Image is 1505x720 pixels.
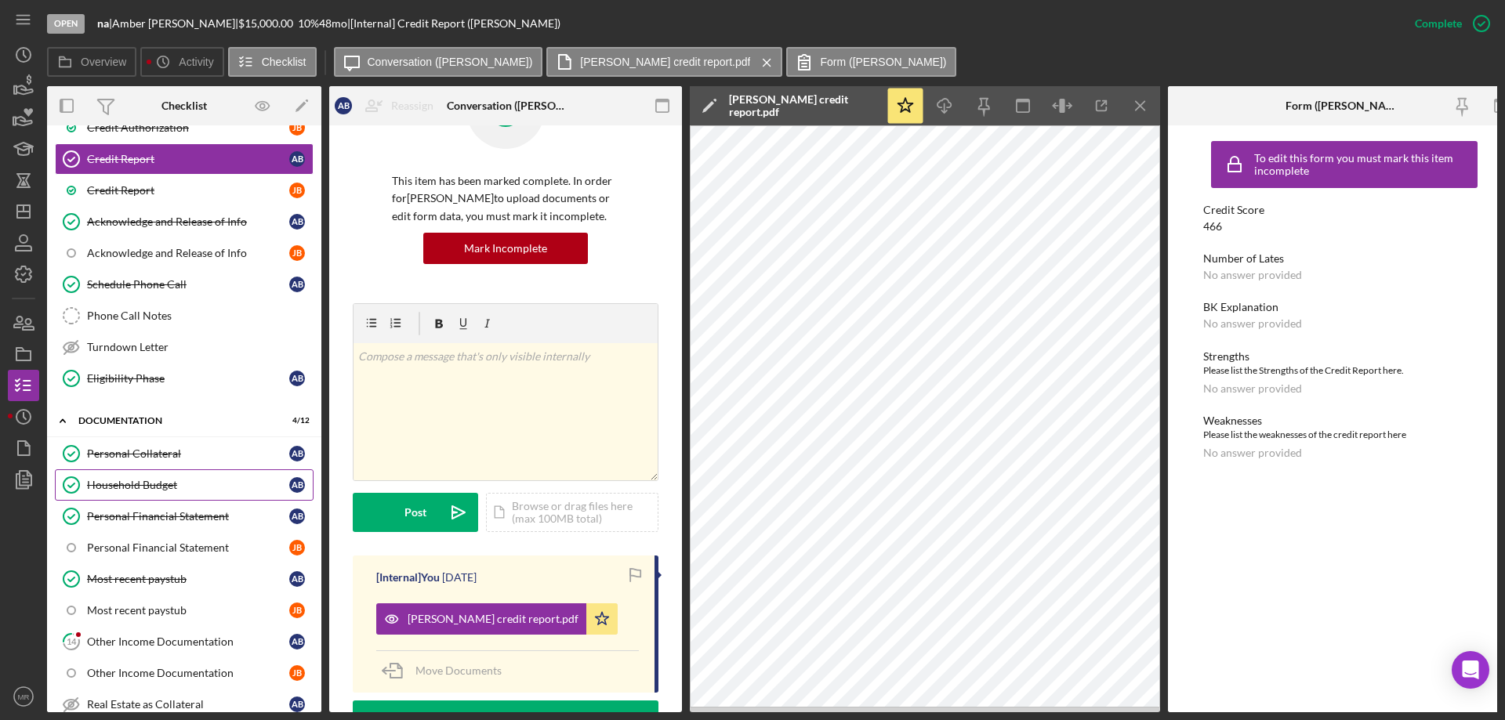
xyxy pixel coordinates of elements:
div: No answer provided [1203,382,1302,395]
button: [PERSON_NAME] credit report.pdf [546,47,782,77]
a: Turndown Letter [55,331,314,363]
a: Other Income DocumentationJB [55,657,314,689]
div: Schedule Phone Call [87,278,289,291]
a: Credit AuthorizationJB [55,112,314,143]
div: Personal Financial Statement [87,510,289,523]
a: Personal CollateralAB [55,438,314,469]
text: MR [18,693,30,701]
div: BK Explanation [1203,301,1485,313]
div: 466 [1203,220,1222,233]
a: Most recent paystubJB [55,595,314,626]
a: Acknowledge and Release of InfoAB [55,206,314,237]
label: Overview [81,56,126,68]
div: Strengths [1203,350,1485,363]
div: Mark Incomplete [464,233,547,264]
div: J B [289,245,305,261]
div: A B [289,214,305,230]
div: Conversation ([PERSON_NAME]) [447,99,564,112]
div: Personal Financial Statement [87,541,289,554]
a: Phone Call Notes [55,300,314,331]
button: Overview [47,47,136,77]
b: na [97,16,109,30]
div: No answer provided [1203,269,1302,281]
div: Credit Report [87,153,289,165]
div: [PERSON_NAME] credit report.pdf [729,93,878,118]
div: Credit Report [87,184,289,197]
div: A B [289,371,305,386]
div: Most recent paystub [87,573,289,585]
div: 4 / 12 [281,416,310,425]
div: J B [289,602,305,618]
div: Most recent paystub [87,604,289,617]
div: A B [289,477,305,493]
div: A B [335,97,352,114]
div: Personal Collateral [87,447,289,460]
label: Form ([PERSON_NAME]) [820,56,946,68]
div: Credit Authorization [87,121,289,134]
button: Form ([PERSON_NAME]) [786,47,956,77]
a: Most recent paystubAB [55,563,314,595]
div: Amber [PERSON_NAME] | [112,17,238,30]
div: No answer provided [1203,447,1302,459]
a: Credit ReportAB [55,143,314,175]
div: | [97,17,112,30]
div: 10 % [298,17,319,30]
label: Conversation ([PERSON_NAME]) [368,56,533,68]
div: To edit this form you must mark this item incomplete [1254,152,1474,177]
button: Checklist [228,47,317,77]
button: ABReassign [327,90,449,121]
div: 48 mo [319,17,347,30]
a: Schedule Phone CallAB [55,269,314,300]
a: Personal Financial StatementJB [55,532,314,563]
a: Household BudgetAB [55,469,314,501]
a: Personal Financial StatementAB [55,501,314,532]
button: Activity [140,47,223,77]
div: Phone Call Notes [87,309,313,322]
div: Form ([PERSON_NAME]) [1286,99,1403,112]
div: Other Income Documentation [87,667,289,679]
div: Complete [1415,8,1462,39]
div: Post [404,493,426,532]
div: J B [289,540,305,555]
div: Please list the Strengths of the Credit Report here. [1203,363,1485,378]
a: Real Estate as CollateralAB [55,689,314,720]
button: Move Documents [376,651,517,690]
label: [PERSON_NAME] credit report.pdf [580,56,750,68]
button: [PERSON_NAME] credit report.pdf [376,603,618,635]
button: MR [8,681,39,712]
div: Acknowledge and Release of Info [87,247,289,259]
div: J B [289,120,305,136]
a: 14Other Income DocumentationAB [55,626,314,657]
div: Please list the weaknesses of the credit report here [1203,427,1485,443]
div: A B [289,696,305,712]
div: A B [289,151,305,167]
div: Checklist [161,99,207,112]
div: J B [289,183,305,198]
div: Weaknesses [1203,414,1485,427]
label: Activity [179,56,213,68]
div: A B [289,277,305,292]
span: Move Documents [415,664,502,677]
div: Turndown Letter [87,341,313,353]
a: Credit ReportJB [55,175,314,206]
div: | [Internal] Credit Report ([PERSON_NAME]) [347,17,560,30]
a: Acknowledge and Release of InfoJB [55,237,314,269]
p: This item has been marked complete. In order for [PERSON_NAME] to upload documents or edit form d... [392,172,619,225]
a: Eligibility PhaseAB [55,363,314,394]
div: A B [289,508,305,524]
div: Open [47,14,85,34]
div: Other Income Documentation [87,635,289,648]
div: A B [289,446,305,461]
div: Eligibility Phase [87,372,289,385]
div: [PERSON_NAME] credit report.pdf [408,613,578,625]
button: Complete [1399,8,1497,39]
div: Number of Lates [1203,252,1485,265]
div: Documentation [78,416,270,425]
time: 2025-08-22 14:51 [442,571,477,584]
button: Post [353,493,478,532]
div: A B [289,571,305,587]
div: Acknowledge and Release of Info [87,215,289,228]
div: [Internal] You [376,571,440,584]
label: Checklist [262,56,306,68]
div: Household Budget [87,479,289,491]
